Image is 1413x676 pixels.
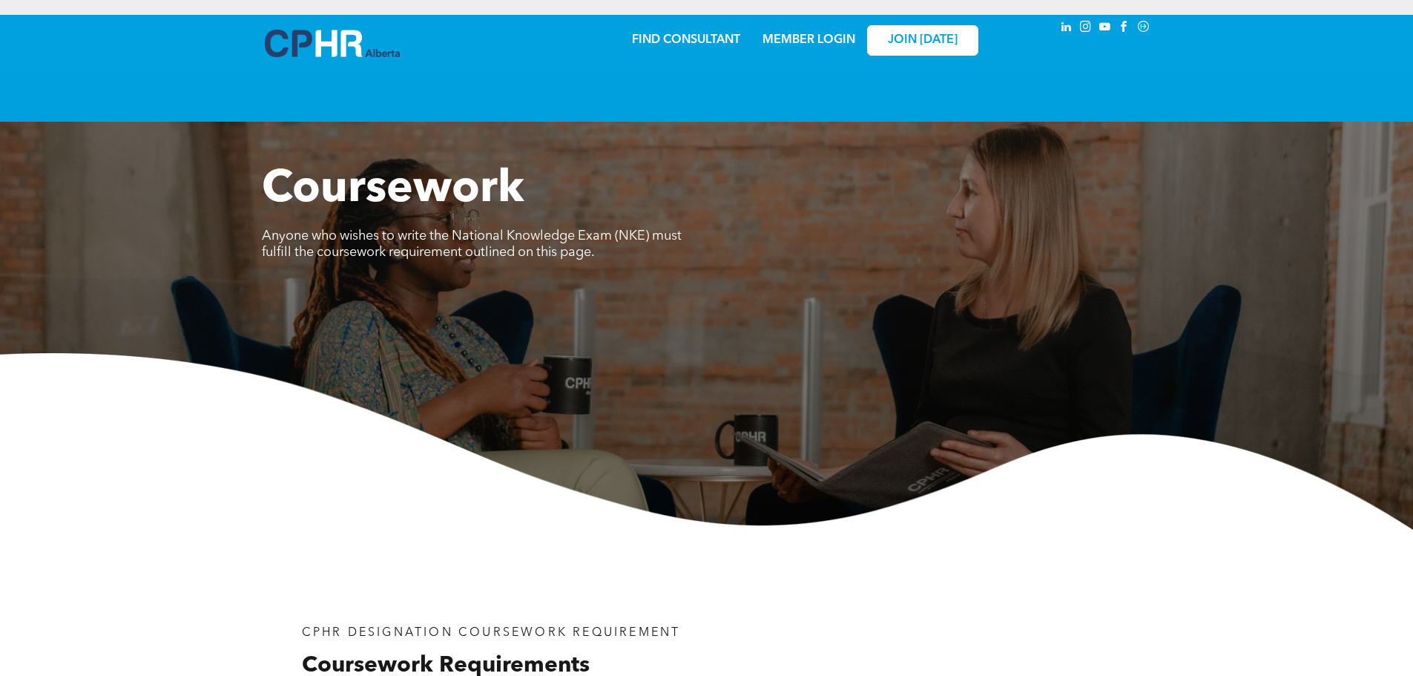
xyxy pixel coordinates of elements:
span: Coursework [262,168,524,212]
span: CPHR DESIGNATION COURSEWORK REQUIREMENT [302,627,681,639]
a: JOIN [DATE] [867,25,978,56]
a: linkedin [1058,19,1075,39]
a: instagram [1078,19,1094,39]
span: Anyone who wishes to write the National Knowledge Exam (NKE) must fulfill the coursework requirem... [262,229,682,259]
a: facebook [1116,19,1133,39]
a: FIND CONSULTANT [632,34,740,46]
a: youtube [1097,19,1113,39]
a: Social network [1136,19,1152,39]
a: MEMBER LOGIN [763,34,855,46]
span: JOIN [DATE] [888,33,958,47]
img: A blue and white logo for cp alberta [265,30,400,57]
